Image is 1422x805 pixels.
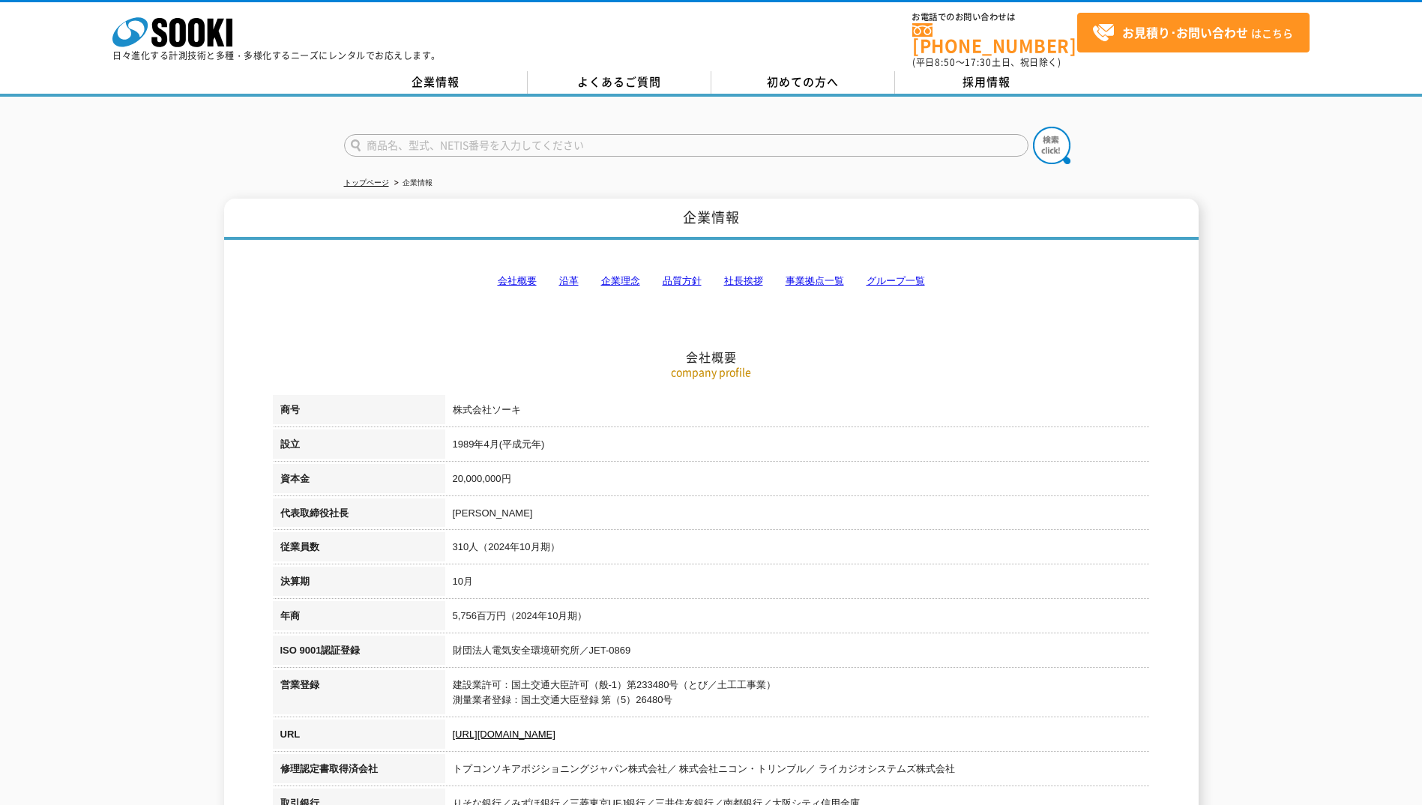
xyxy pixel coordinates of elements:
th: 決算期 [273,567,445,601]
th: 資本金 [273,464,445,498]
a: 初めての方へ [711,71,895,94]
span: 17:30 [965,55,992,69]
a: 採用情報 [895,71,1079,94]
span: お電話でのお問い合わせは [912,13,1077,22]
th: 代表取締役社長 [273,498,445,533]
th: 従業員数 [273,532,445,567]
span: 初めての方へ [767,73,839,90]
td: トプコンソキアポジショニングジャパン株式会社／ 株式会社ニコン・トリンブル／ ライカジオシステムズ株式会社 [445,754,1150,789]
th: URL [273,720,445,754]
a: [PHONE_NUMBER] [912,23,1077,54]
a: 企業情報 [344,71,528,94]
td: 株式会社ソーキ [445,395,1150,429]
a: お見積り･お問い合わせはこちら [1077,13,1310,52]
span: はこちら [1092,22,1293,44]
a: 企業理念 [601,275,640,286]
td: 建設業許可：国土交通大臣許可（般-1）第233480号（とび／土工工事業） 測量業者登録：国土交通大臣登録 第（5）26480号 [445,670,1150,720]
h1: 企業情報 [224,199,1199,240]
td: 財団法人電気安全環境研究所／JET-0869 [445,636,1150,670]
input: 商品名、型式、NETIS番号を入力してください [344,134,1028,157]
th: 商号 [273,395,445,429]
th: 年商 [273,601,445,636]
td: 1989年4月(平成元年) [445,429,1150,464]
a: 品質方針 [663,275,702,286]
span: 8:50 [935,55,956,69]
li: 企業情報 [391,175,433,191]
h2: 会社概要 [273,199,1150,365]
td: [PERSON_NAME] [445,498,1150,533]
th: ISO 9001認証登録 [273,636,445,670]
th: 設立 [273,429,445,464]
a: グループ一覧 [867,275,925,286]
th: 営業登録 [273,670,445,720]
span: (平日 ～ 土日、祝日除く) [912,55,1061,69]
a: 社長挨拶 [724,275,763,286]
a: よくあるご質問 [528,71,711,94]
a: 会社概要 [498,275,537,286]
td: 20,000,000円 [445,464,1150,498]
td: 10月 [445,567,1150,601]
p: company profile [273,364,1150,380]
a: 沿革 [559,275,579,286]
td: 5,756百万円（2024年10月期） [445,601,1150,636]
p: 日々進化する計測技術と多種・多様化するニーズにレンタルでお応えします。 [112,51,441,60]
img: btn_search.png [1033,127,1070,164]
strong: お見積り･お問い合わせ [1122,23,1248,41]
td: 310人（2024年10月期） [445,532,1150,567]
a: トップページ [344,178,389,187]
a: 事業拠点一覧 [786,275,844,286]
th: 修理認定書取得済会社 [273,754,445,789]
a: [URL][DOMAIN_NAME] [453,729,555,740]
